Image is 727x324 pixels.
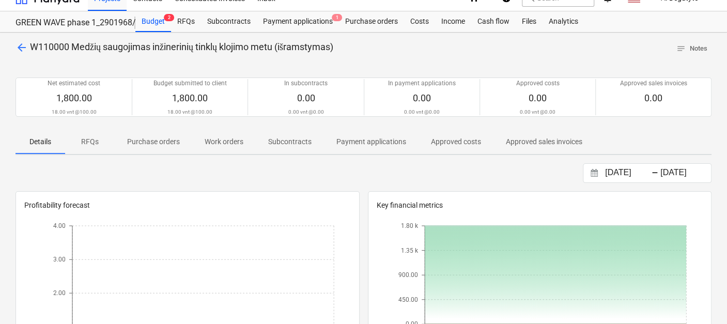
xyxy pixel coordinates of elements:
span: 1 [332,14,342,21]
p: 0.00 vnt @ 0.00 [520,109,555,115]
p: Budget submitted to client [153,79,227,88]
button: Interact with the calendar and add the check-in date for your trip. [585,167,603,179]
p: Net estimated cost [48,79,100,88]
p: Approved sales invoices [620,79,687,88]
span: 2 [164,14,174,21]
p: In payment applications [388,79,456,88]
div: Payment applications [257,11,339,32]
p: 0.00 vnt @ 0.00 [404,109,440,115]
p: 0.00 vnt @ 0.00 [288,109,323,115]
a: RFQs [171,11,201,32]
span: 0.00 [529,92,547,103]
span: 1,800.00 [172,92,208,103]
tspan: 900.00 [398,272,418,279]
tspan: 1.80 k [401,223,419,230]
p: Purchase orders [127,136,180,147]
p: Profitability forecast [24,200,351,211]
p: Payment applications [336,136,406,147]
p: Key financial metrics [377,200,703,211]
a: Purchase orders [339,11,404,32]
a: Income [435,11,471,32]
p: Subcontracts [268,136,312,147]
tspan: 3.00 [53,256,66,264]
p: In subcontracts [284,79,328,88]
p: Work orders [205,136,243,147]
tspan: 4.00 [53,223,66,230]
span: arrow_back [16,41,28,54]
a: Costs [404,11,435,32]
tspan: 450.00 [398,296,418,303]
span: notes [676,44,686,53]
span: 1,800.00 [56,92,92,103]
p: Details [28,136,53,147]
tspan: 1.35 k [401,247,419,254]
span: 0.00 [413,92,431,103]
p: 18.00 vnt @ 100.00 [167,109,212,115]
div: Budget [135,11,171,32]
tspan: 2.00 [53,290,66,297]
div: - [652,170,658,176]
p: Approved sales invoices [506,136,582,147]
a: Files [516,11,543,32]
input: End Date [658,166,711,180]
iframe: Chat Widget [675,274,727,324]
a: Analytics [543,11,584,32]
p: 18.00 vnt @ 100.00 [52,109,97,115]
p: Approved costs [431,136,481,147]
a: Subcontracts [201,11,257,32]
span: Notes [676,43,707,55]
p: RFQs [78,136,102,147]
p: Approved costs [516,79,559,88]
span: W110000 Medžių saugojimas inžinerinių tinklų klojimo metu (išramstymas) [30,41,333,52]
a: Payment applications1 [257,11,339,32]
span: 0.00 [644,92,662,103]
a: Budget2 [135,11,171,32]
div: GREEN WAVE phase 1_2901968/2901969/2901972 [16,18,123,28]
input: Start Date [603,166,656,180]
button: Notes [672,41,711,57]
a: Cash flow [471,11,516,32]
span: 0.00 [297,92,315,103]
